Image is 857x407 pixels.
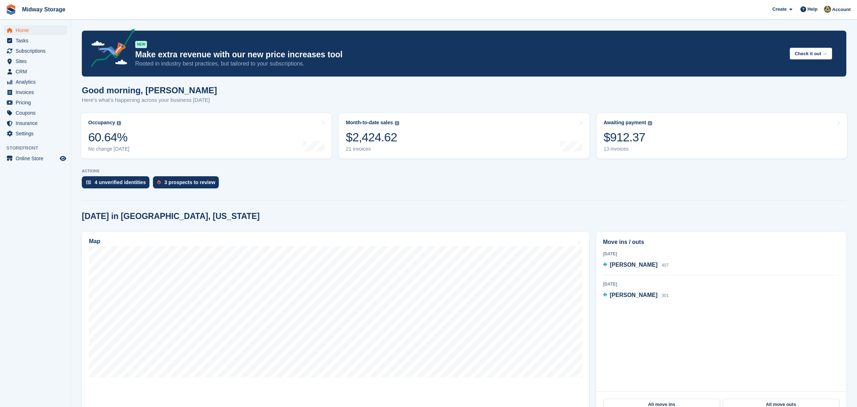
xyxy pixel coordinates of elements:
p: Here's what's happening across your business [DATE] [82,96,217,104]
div: 60.64% [88,130,129,145]
span: Home [16,25,58,35]
span: Subscriptions [16,46,58,56]
span: 407 [662,263,669,268]
div: 3 prospects to review [164,179,215,185]
a: menu [4,108,67,118]
a: menu [4,56,67,66]
div: 4 unverified identities [95,179,146,185]
a: menu [4,129,67,139]
a: Occupancy 60.64% No change [DATE] [81,113,332,158]
span: Settings [16,129,58,139]
img: icon-info-grey-7440780725fd019a000dd9b08b2336e03edf1995a4989e88bcd33f0948082b44.svg [648,121,652,125]
a: [PERSON_NAME] 301 [603,291,669,300]
div: Awaiting payment [604,120,646,126]
a: [PERSON_NAME] 407 [603,261,669,270]
span: Create [772,6,787,13]
h2: [DATE] in [GEOGRAPHIC_DATA], [US_STATE] [82,212,260,221]
img: icon-info-grey-7440780725fd019a000dd9b08b2336e03edf1995a4989e88bcd33f0948082b44.svg [395,121,399,125]
h2: Move ins / outs [603,238,840,246]
div: 13 invoices [604,146,652,152]
a: Awaiting payment $912.37 13 invoices [597,113,847,158]
a: 3 prospects to review [153,176,222,192]
div: $912.37 [604,130,652,145]
span: 301 [662,293,669,298]
div: Occupancy [88,120,115,126]
span: Pricing [16,98,58,108]
span: Sites [16,56,58,66]
span: Account [832,6,851,13]
a: menu [4,67,67,77]
span: Insurance [16,118,58,128]
div: No change [DATE] [88,146,129,152]
img: stora-icon-8386f47178a22dfd0bd8f6a31ec36ba5ce8667c1dd55bd0f319d3a0aa187defe.svg [6,4,16,15]
a: 4 unverified identities [82,176,153,192]
img: price-adjustments-announcement-icon-8257ccfd72463d97f412b2fc003d46551f7dbcb40ab6d574587a9cd5c0d94... [85,29,135,69]
span: CRM [16,67,58,77]
span: Storefront [6,145,71,152]
span: Help [808,6,818,13]
a: menu [4,118,67,128]
span: Coupons [16,108,58,118]
div: [DATE] [603,281,840,287]
a: menu [4,153,67,163]
span: Tasks [16,36,58,46]
span: Analytics [16,77,58,87]
h2: Map [89,238,100,245]
img: icon-info-grey-7440780725fd019a000dd9b08b2336e03edf1995a4989e88bcd33f0948082b44.svg [117,121,121,125]
a: menu [4,36,67,46]
span: Invoices [16,87,58,97]
p: ACTIONS [82,169,846,173]
h1: Good morning, [PERSON_NAME] [82,85,217,95]
div: [DATE] [603,251,840,257]
p: Rooted in industry best practices, but tailored to your subscriptions. [135,60,784,68]
button: Check it out → [790,48,832,59]
div: NEW [135,41,147,48]
a: Preview store [59,154,67,163]
p: Make extra revenue with our new price increases tool [135,49,784,60]
img: Heather Nicholson [824,6,831,13]
div: 21 invoices [346,146,399,152]
img: verify_identity-adf6edd0f0f0b5bbfe63781bf79b02c33cf7c696d77639b501bdc392416b5a36.svg [86,180,91,184]
a: menu [4,46,67,56]
div: Month-to-date sales [346,120,393,126]
span: [PERSON_NAME] [610,262,657,268]
span: [PERSON_NAME] [610,292,657,298]
a: menu [4,77,67,87]
a: Midway Storage [19,4,68,15]
span: Online Store [16,153,58,163]
a: menu [4,87,67,97]
a: Month-to-date sales $2,424.62 21 invoices [339,113,589,158]
div: $2,424.62 [346,130,399,145]
img: prospect-51fa495bee0391a8d652442698ab0144808aea92771e9ea1ae160a38d050c398.svg [157,180,161,184]
a: menu [4,25,67,35]
a: menu [4,98,67,108]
